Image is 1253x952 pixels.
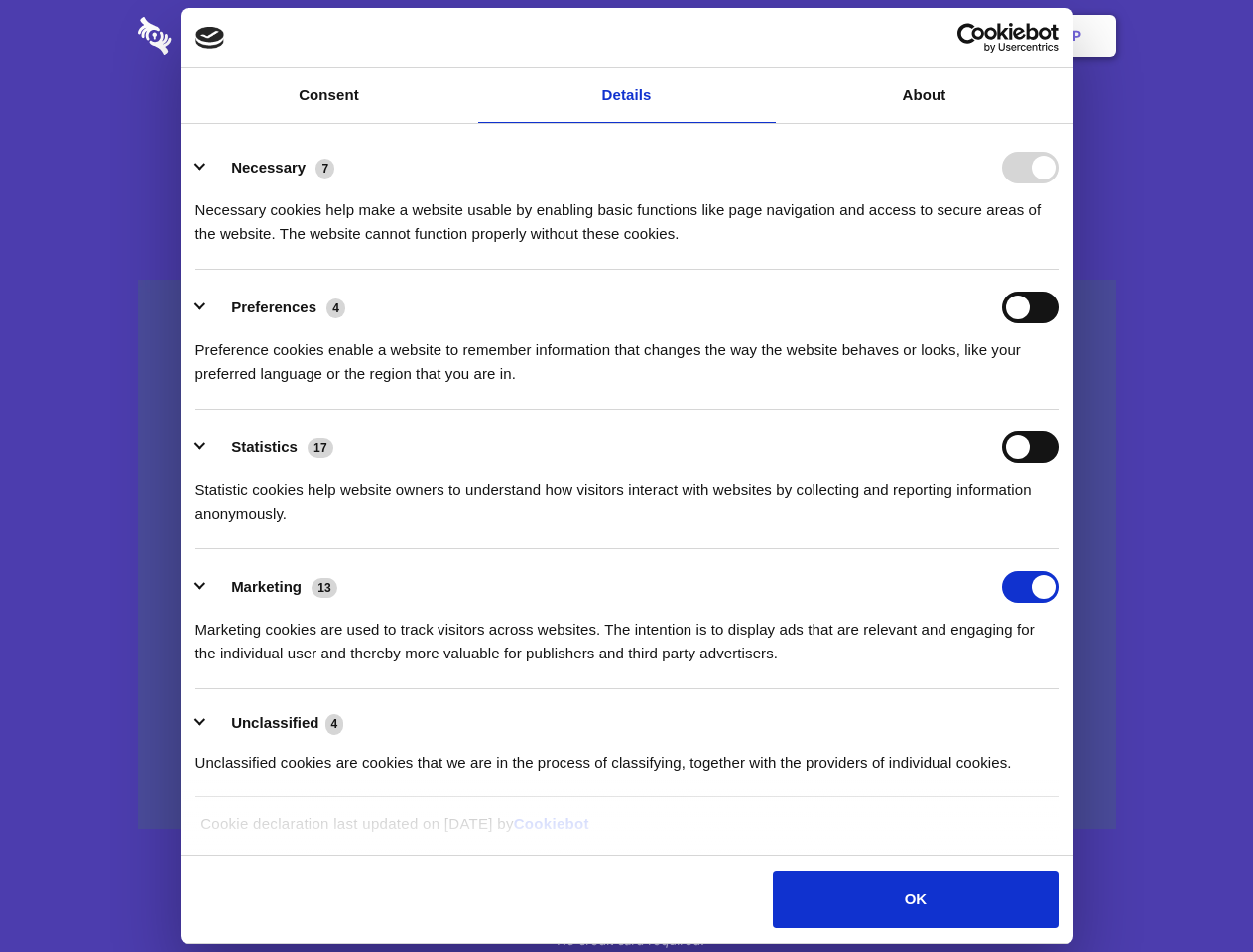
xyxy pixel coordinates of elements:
h4: Auto-redaction of sensitive data, encrypted data sharing and self-destructing private chats. Shar... [138,180,1116,246]
span: 17 [308,438,333,458]
div: Cookie declaration last updated on [DATE] by [186,812,1067,851]
button: Statistics (17) [195,431,346,463]
div: Unclassified cookies are cookies that we are in the process of classifying, together with the pro... [195,736,1059,774]
a: Wistia video thumbnail [138,280,1116,830]
a: Login [900,5,986,66]
div: Necessary cookies help make a website usable by enabling basic functions like page navigation and... [195,183,1059,246]
img: logo-wordmark-white-trans-d4663122ce5f474addd5e946df7df03e33cb6a1c49d2221995e7729f52c070b2.svg [138,17,308,55]
a: Contact [805,5,896,66]
span: 13 [312,578,337,598]
label: Marketing [231,578,302,595]
img: logo [195,27,225,49]
div: Marketing cookies are used to track visitors across websites. The intention is to display ads tha... [195,603,1059,665]
span: 7 [315,159,334,178]
button: Marketing (13) [195,571,350,603]
button: Unclassified (4) [195,711,356,736]
span: 4 [325,714,344,734]
div: Statistic cookies help website owners to understand how visitors interact with websites by collec... [195,463,1059,526]
div: Preference cookies enable a website to remember information that changes the way the website beha... [195,323,1059,386]
a: Cookiebot [514,815,589,832]
span: 4 [326,298,345,318]
a: Consent [181,68,478,123]
a: Details [478,68,776,123]
a: Usercentrics Cookiebot - opens in a new window [885,23,1059,53]
iframe: Drift Widget Chat Controller [1154,853,1229,928]
a: Pricing [582,5,669,66]
label: Preferences [231,298,316,315]
button: OK [773,871,1058,928]
button: Preferences (4) [195,292,358,323]
a: About [776,68,1073,123]
label: Necessary [231,159,306,176]
button: Necessary (7) [195,152,347,183]
h1: Eliminate Slack Data Loss. [138,89,1116,161]
label: Statistics [231,438,298,455]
